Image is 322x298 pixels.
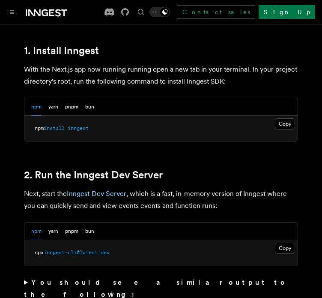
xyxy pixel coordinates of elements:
[275,118,295,129] button: Copy
[259,5,315,19] a: Sign Up
[35,250,44,256] span: npx
[48,223,58,240] button: yarn
[65,98,78,116] button: pnpm
[85,98,94,116] button: bun
[65,223,78,240] button: pnpm
[44,250,98,256] span: inngest-cli@latest
[48,98,58,116] button: yarn
[177,5,255,19] a: Contact sales
[85,223,94,240] button: bun
[67,190,126,198] a: Inngest Dev Server
[31,98,42,116] button: npm
[275,243,295,254] button: Copy
[149,7,170,17] button: Toggle dark mode
[136,7,146,17] button: Find something...
[7,7,17,17] button: Toggle navigation
[24,63,298,87] p: With the Next.js app now running running open a new tab in your terminal. In your project directo...
[24,45,99,57] a: 1. Install Inngest
[31,223,42,240] button: npm
[35,125,44,131] span: npm
[24,169,163,181] a: 2. Run the Inngest Dev Server
[44,125,65,131] span: install
[24,188,298,212] p: Next, start the , which is a fast, in-memory version of Inngest where you can quickly send and vi...
[68,125,89,131] span: inngest
[101,250,110,256] span: dev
